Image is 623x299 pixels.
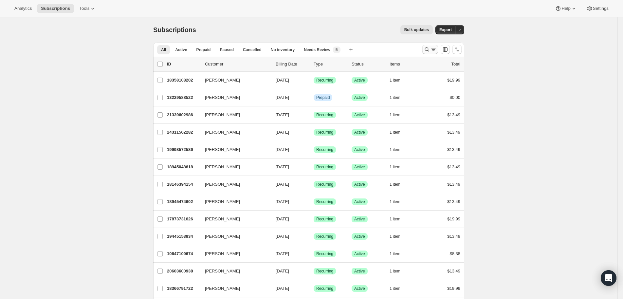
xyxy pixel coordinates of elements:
[354,78,365,83] span: Active
[276,286,289,291] span: [DATE]
[276,147,289,152] span: [DATE]
[276,251,289,256] span: [DATE]
[205,268,240,274] span: [PERSON_NAME]
[439,27,452,32] span: Export
[167,61,200,67] p: ID
[435,25,456,34] button: Export
[167,128,460,137] div: 24311562282[PERSON_NAME][DATE]SuccessRecurringSuccessActive1 item$13.49
[167,77,200,84] p: 18358108202
[316,130,333,135] span: Recurring
[205,233,240,240] span: [PERSON_NAME]
[447,130,460,135] span: $13.49
[390,234,400,239] span: 1 item
[354,286,365,291] span: Active
[390,180,408,189] button: 1 item
[316,216,333,222] span: Recurring
[390,199,400,204] span: 1 item
[593,6,609,11] span: Settings
[201,162,266,172] button: [PERSON_NAME]
[75,4,100,13] button: Tools
[304,47,330,52] span: Needs Review
[354,164,365,170] span: Active
[390,112,400,118] span: 1 item
[205,129,240,136] span: [PERSON_NAME]
[205,77,240,84] span: [PERSON_NAME]
[352,61,384,67] p: Status
[354,216,365,222] span: Active
[167,93,460,102] div: 13229588522[PERSON_NAME][DATE]InfoPrepaidSuccessActive1 item$0.00
[205,181,240,188] span: [PERSON_NAME]
[201,127,266,138] button: [PERSON_NAME]
[447,112,460,117] span: $13.49
[390,215,408,224] button: 1 item
[316,234,333,239] span: Recurring
[276,216,289,221] span: [DATE]
[201,249,266,259] button: [PERSON_NAME]
[167,285,200,292] p: 18366791722
[167,216,200,222] p: 17873731626
[354,147,365,152] span: Active
[390,267,408,276] button: 1 item
[167,215,460,224] div: 17873731626[PERSON_NAME][DATE]SuccessRecurringSuccessActive1 item$19.99
[390,269,400,274] span: 1 item
[390,197,408,206] button: 1 item
[167,197,460,206] div: 18945474602[PERSON_NAME][DATE]SuccessRecurringSuccessActive1 item$13.49
[390,249,408,258] button: 1 item
[354,95,365,100] span: Active
[354,130,365,135] span: Active
[167,233,200,240] p: 19445153834
[390,284,408,293] button: 1 item
[201,92,266,103] button: [PERSON_NAME]
[167,61,460,67] div: IDCustomerBilling DateTypeStatusItemsTotal
[79,6,89,11] span: Tools
[153,26,196,33] span: Subscriptions
[276,112,289,117] span: [DATE]
[175,47,187,52] span: Active
[205,61,270,67] p: Customer
[452,45,462,54] button: Sort the results
[201,179,266,190] button: [PERSON_NAME]
[390,251,400,256] span: 1 item
[449,95,460,100] span: $0.00
[390,182,400,187] span: 1 item
[582,4,613,13] button: Settings
[205,216,240,222] span: [PERSON_NAME]
[447,147,460,152] span: $13.49
[167,198,200,205] p: 18945474602
[276,61,308,67] p: Billing Date
[447,78,460,83] span: $19.99
[354,199,365,204] span: Active
[167,249,460,258] div: 10647109674[PERSON_NAME][DATE]SuccessRecurringSuccessActive1 item$8.38
[201,231,266,242] button: [PERSON_NAME]
[41,6,70,11] span: Subscriptions
[10,4,36,13] button: Analytics
[167,110,460,120] div: 21339602986[PERSON_NAME][DATE]SuccessRecurringSuccessActive1 item$13.49
[316,269,333,274] span: Recurring
[447,199,460,204] span: $13.49
[276,269,289,273] span: [DATE]
[14,6,32,11] span: Analytics
[205,112,240,118] span: [PERSON_NAME]
[390,95,400,100] span: 1 item
[167,251,200,257] p: 10647109674
[196,47,211,52] span: Prepaid
[243,47,262,52] span: Cancelled
[316,182,333,187] span: Recurring
[422,45,438,54] button: Search and filter results
[167,129,200,136] p: 24311562282
[220,47,234,52] span: Paused
[201,144,266,155] button: [PERSON_NAME]
[161,47,166,52] span: All
[276,95,289,100] span: [DATE]
[354,251,365,256] span: Active
[316,251,333,256] span: Recurring
[316,78,333,83] span: Recurring
[314,61,346,67] div: Type
[167,232,460,241] div: 19445153834[PERSON_NAME][DATE]SuccessRecurringSuccessActive1 item$13.49
[390,162,408,172] button: 1 item
[390,147,400,152] span: 1 item
[167,164,200,170] p: 18945048618
[205,164,240,170] span: [PERSON_NAME]
[601,270,616,286] div: Open Intercom Messenger
[167,180,460,189] div: 18146394154[PERSON_NAME][DATE]SuccessRecurringSuccessActive1 item$13.49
